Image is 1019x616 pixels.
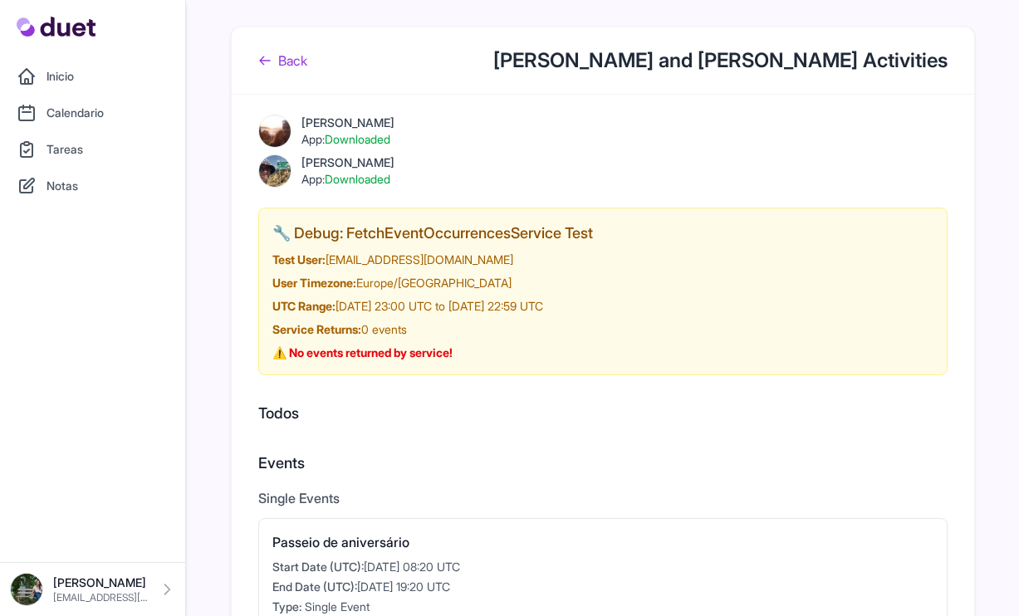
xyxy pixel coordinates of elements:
[325,132,390,146] span: Downloaded
[272,322,361,336] strong: Service Returns:
[10,133,175,166] a: Tareas
[325,172,390,186] span: Downloaded
[258,402,948,425] h2: Todos
[258,488,948,508] h3: Single Events
[272,321,933,338] div: 0 events
[10,573,43,606] img: DSC08576_Original.jpeg
[272,579,933,595] div: [DATE] 19:20 UTC
[272,299,336,313] strong: UTC Range:
[272,275,933,291] div: Europe/[GEOGRAPHIC_DATA]
[272,252,933,268] div: [EMAIL_ADDRESS][DOMAIN_NAME]
[272,532,933,552] h3: Passeio de aniversário
[258,115,291,148] img: IMG_20250818_212409.jpg
[272,579,357,594] span: End Date (UTC):
[272,298,933,315] div: [DATE] 23:00 UTC to [DATE] 22:59 UTC
[53,591,149,604] p: [EMAIL_ADDRESS][DOMAIN_NAME]
[301,131,394,148] div: App:
[272,559,933,575] div: [DATE] 08:20 UTC
[493,47,948,74] h1: [PERSON_NAME] and [PERSON_NAME] Activities
[10,573,175,606] a: [PERSON_NAME] [EMAIL_ADDRESS][DOMAIN_NAME]
[258,51,307,71] a: Back
[272,599,301,614] span: Type:
[10,169,175,203] a: Notas
[301,171,394,188] div: App:
[258,452,948,475] h2: Events
[272,222,933,245] h2: 🔧 Debug: FetchEventOccurrencesService Test
[10,96,175,130] a: Calendario
[272,276,356,290] strong: User Timezone:
[301,115,394,131] div: [PERSON_NAME]
[53,574,149,591] p: [PERSON_NAME]
[272,560,364,574] span: Start Date (UTC):
[10,60,175,93] a: Inicio
[258,154,291,188] img: IMG_3896.jpeg
[305,599,370,614] span: Single Event
[272,252,326,266] strong: Test User:
[301,154,394,171] div: [PERSON_NAME]
[272,345,453,359] strong: ⚠️ No events returned by service!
